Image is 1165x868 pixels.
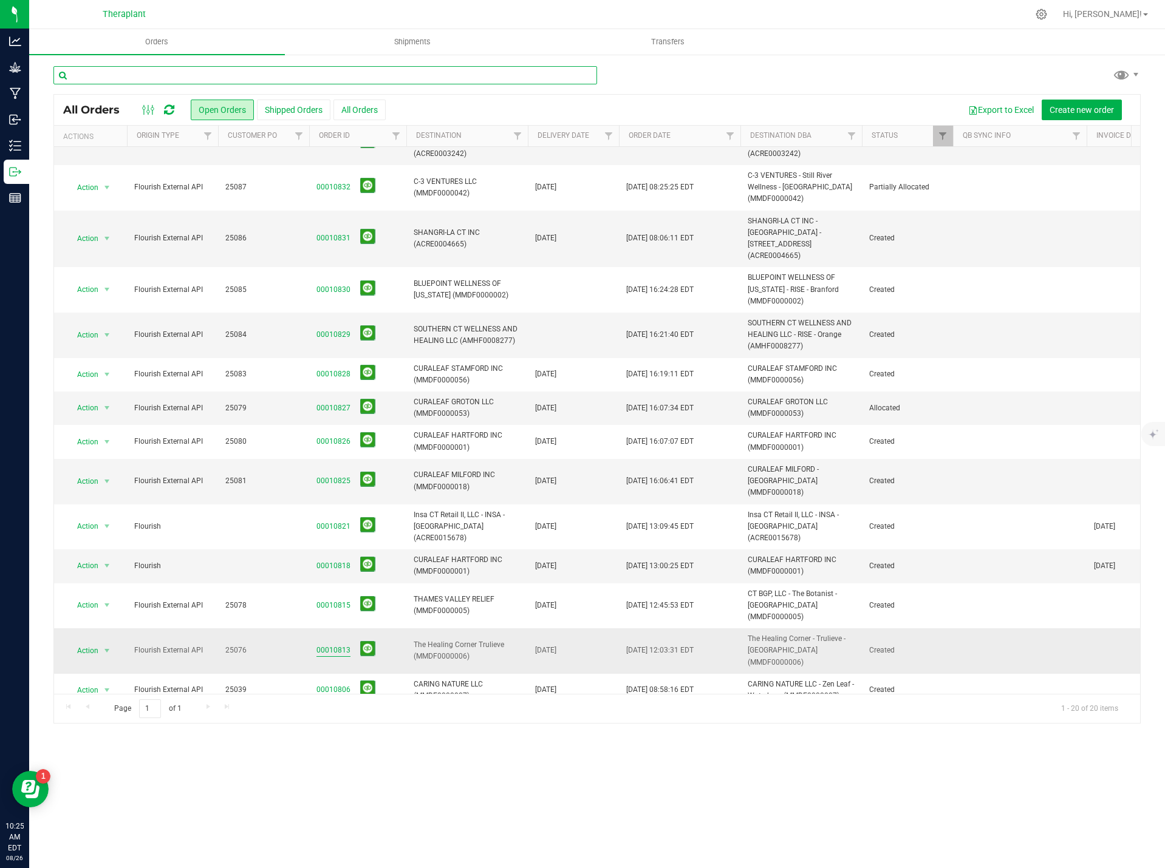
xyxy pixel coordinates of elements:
a: Transfers [541,29,796,55]
inline-svg: Inbound [9,114,21,126]
span: Insa CT Retail II, LLC - INSA - [GEOGRAPHIC_DATA] (ACRE0015678) [748,509,855,544]
span: Action [66,473,99,490]
span: select [100,518,115,535]
span: [DATE] [535,600,556,611]
a: 00010813 [316,645,350,656]
a: 00010829 [316,329,350,341]
span: [DATE] 16:21:40 EDT [626,329,694,341]
a: Filter [386,126,406,146]
input: Search Order ID, Destination, Customer PO... [53,66,597,84]
a: 00010825 [316,475,350,487]
span: SOUTHERN CT WELLNESS AND HEALING LLC - RISE - Orange (AMHF0008277) [748,317,855,353]
span: SHANGRI-LA CT INC - [GEOGRAPHIC_DATA] - [STREET_ADDRESS] (ACRE0004665) [748,215,855,262]
span: select [100,281,115,298]
span: [DATE] 12:45:53 EDT [626,600,694,611]
span: Insa CT Retail II, LLC - INSA - [GEOGRAPHIC_DATA] (ACRE0015678) [414,509,521,544]
div: Manage settings [1034,8,1049,20]
span: Created [869,284,946,296]
span: [DATE] [535,436,556,447]
span: Action [66,230,99,247]
span: select [100,557,115,574]
button: Create new order [1042,100,1122,120]
span: Flourish External API [134,436,211,447]
span: [DATE] 08:25:25 EDT [626,181,694,193]
a: Status [872,131,898,140]
span: [DATE] 16:06:41 EDT [626,475,694,487]
a: Filter [1067,126,1087,146]
span: 25076 [225,645,302,656]
span: CARING NATURE LLC (MMDF0000007) [414,679,521,702]
span: CURALEAF STAMFORD INC (MMDF0000056) [748,363,855,386]
span: Action [66,433,99,450]
inline-svg: Inventory [9,140,21,152]
button: All Orders [333,100,386,120]
span: 25080 [225,436,302,447]
span: Create new order [1050,105,1114,115]
span: [DATE] 13:00:25 EDT [626,560,694,572]
span: [DATE] [535,402,556,414]
span: 25083 [225,368,302,380]
a: Filter [842,126,862,146]
p: 10:25 AM EDT [5,821,24,853]
span: Theraplant [103,9,146,19]
span: Partially Allocated [869,181,946,193]
span: Flourish External API [134,284,211,296]
span: [DATE] 08:06:11 EDT [626,232,694,244]
span: [DATE] [535,684,556,696]
span: Action [66,518,99,535]
span: Allocated [869,402,946,414]
span: [DATE] [535,475,556,487]
a: 00010806 [316,684,350,696]
span: Created [869,684,946,696]
span: 25039 [225,684,302,696]
span: All Orders [63,103,132,117]
span: Action [66,642,99,659]
p: 08/26 [5,853,24,863]
button: Export to Excel [960,100,1042,120]
span: [DATE] [535,232,556,244]
span: select [100,597,115,614]
inline-svg: Grow [9,61,21,73]
span: select [100,433,115,450]
a: 00010818 [316,560,350,572]
span: 1 - 20 of 20 items [1051,699,1128,717]
iframe: Resource center unread badge [36,769,50,784]
span: Transfers [635,36,701,47]
span: Action [66,366,99,383]
a: QB Sync Info [963,131,1011,140]
span: CURALEAF MILFORD - [GEOGRAPHIC_DATA] (MMDF0000018) [748,464,855,499]
span: [DATE] 13:09:45 EDT [626,521,694,532]
a: 00010827 [316,402,350,414]
a: Order Date [629,131,671,140]
span: select [100,682,115,699]
a: Customer PO [228,131,277,140]
span: CURALEAF GROTON LLC (MMDF0000053) [414,396,521,419]
span: Created [869,329,946,341]
a: Order ID [319,131,350,140]
a: 00010821 [316,521,350,532]
span: [DATE] 16:07:07 EDT [626,436,694,447]
span: 25086 [225,232,302,244]
span: CURALEAF HARTFORD INC (MMDF0000001) [414,554,521,577]
a: 00010832 [316,181,350,193]
span: [DATE] [535,368,556,380]
span: select [100,642,115,659]
span: CURALEAF STAMFORD INC (MMDF0000056) [414,363,521,386]
span: The Healing Corner Trulieve (MMDF0000006) [414,639,521,662]
span: CURALEAF HARTFORD INC (MMDF0000001) [748,430,855,453]
span: Created [869,436,946,447]
span: select [100,399,115,416]
span: CURALEAF GROTON LLC (MMDF0000053) [748,396,855,419]
span: Flourish [134,560,211,572]
a: Filter [198,126,218,146]
span: Flourish External API [134,475,211,487]
span: CT BGP, LLC - The Botanist - [GEOGRAPHIC_DATA] (MMDF0000005) [748,588,855,623]
span: select [100,327,115,344]
a: Destination [416,131,462,140]
span: Shipments [378,36,447,47]
span: Action [66,327,99,344]
span: Action [66,179,99,196]
a: 00010815 [316,600,350,611]
span: Flourish External API [134,402,211,414]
